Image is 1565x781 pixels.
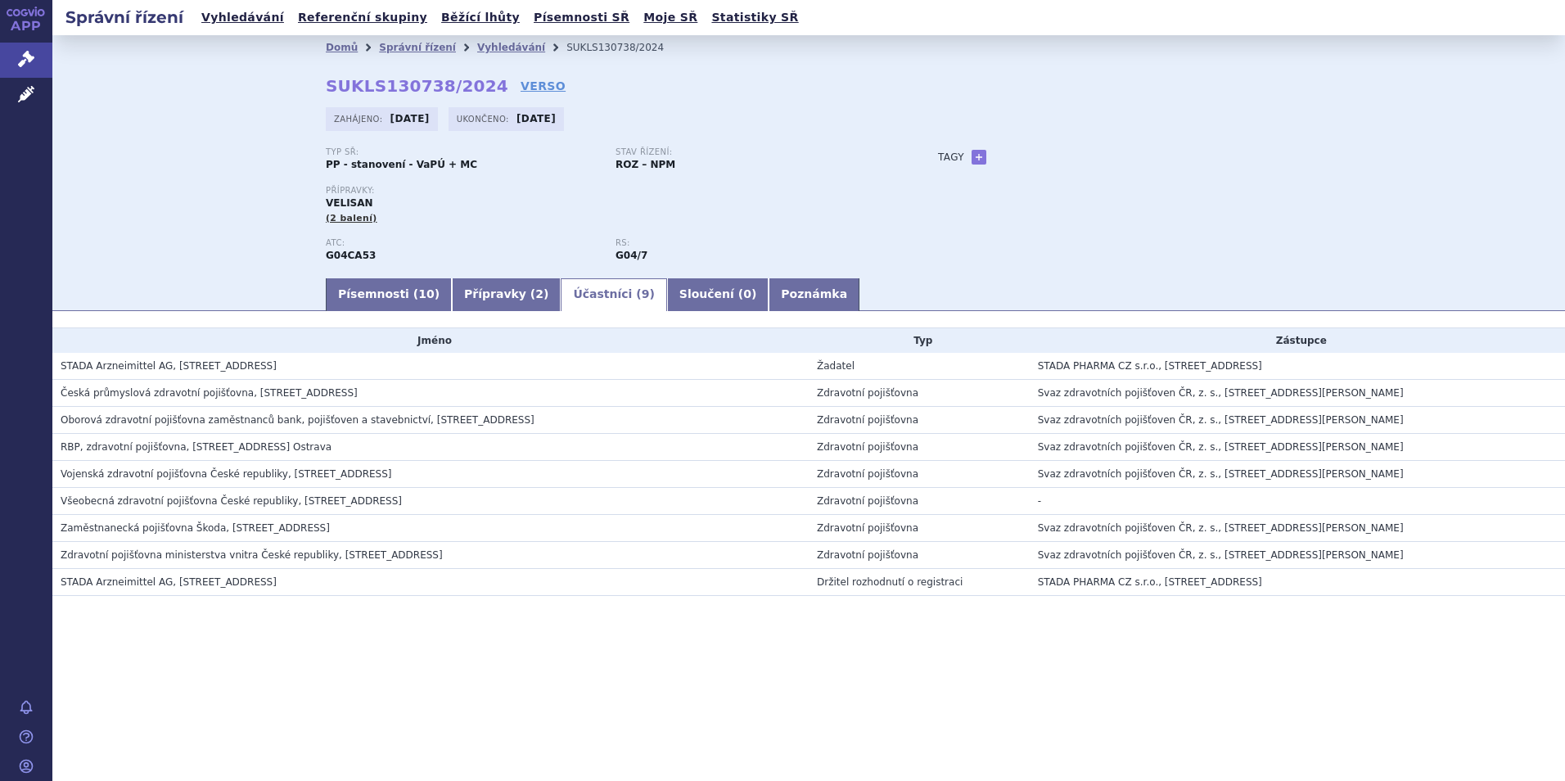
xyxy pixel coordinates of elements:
a: Účastníci (9) [561,278,666,311]
a: Přípravky (2) [452,278,561,311]
span: Zdravotní pojišťovna [817,549,918,561]
span: 2 [535,287,543,300]
strong: PP - stanovení - VaPÚ + MC [326,159,477,170]
strong: [DATE] [390,113,430,124]
a: Písemnosti SŘ [529,7,634,29]
th: Zástupce [1030,328,1565,353]
span: Ukončeno: [457,112,512,125]
h2: Správní řízení [52,6,196,29]
span: Svaz zdravotních pojišťoven ČR, z. s., [STREET_ADDRESS][PERSON_NAME] [1038,549,1404,561]
a: Vyhledávání [477,42,545,53]
p: RS: [616,238,889,248]
th: Typ [809,328,1030,353]
a: Sloučení (0) [667,278,769,311]
strong: [DATE] [516,113,556,124]
span: (2 balení) [326,213,377,223]
a: Moje SŘ [638,7,702,29]
span: Zdravotní pojišťovna [817,522,918,534]
span: 9 [642,287,650,300]
span: Zahájeno: [334,112,386,125]
span: Zdravotní pojišťovna ministerstva vnitra České republiky, Vinohradská 2577/178, Praha 3 - Vinohra... [61,549,443,561]
span: Zdravotní pojišťovna [817,468,918,480]
li: SUKLS130738/2024 [566,35,685,60]
span: Žadatel [817,360,855,372]
span: Zaměstnanecká pojišťovna Škoda, Husova 302, Mladá Boleslav [61,522,330,534]
a: Poznámka [769,278,859,311]
span: VELISAN [326,197,373,209]
span: Oborová zdravotní pojišťovna zaměstnanců bank, pojišťoven a stavebnictví, Roškotova 1225/1, Praha 4 [61,414,534,426]
p: Stav řízení: [616,147,889,157]
span: Zdravotní pojišťovna [817,387,918,399]
strong: TAMSULOSIN A SOLIFENACIN [326,250,376,261]
span: Zdravotní pojišťovna [817,495,918,507]
span: RBP, zdravotní pojišťovna, Michálkovická 967/108, Slezská Ostrava [61,441,331,453]
a: + [972,150,986,165]
strong: ROZ – NPM [616,159,675,170]
a: Vyhledávání [196,7,289,29]
span: Zdravotní pojišťovna [817,441,918,453]
p: Typ SŘ: [326,147,599,157]
span: Držitel rozhodnutí o registraci [817,576,963,588]
a: Písemnosti (10) [326,278,452,311]
span: Všeobecná zdravotní pojišťovna České republiky, Orlická 2020/4, Praha 3 [61,495,402,507]
span: Svaz zdravotních pojišťoven ČR, z. s., [STREET_ADDRESS][PERSON_NAME] [1038,441,1404,453]
a: Správní řízení [379,42,456,53]
span: 0 [743,287,751,300]
span: Svaz zdravotních pojišťoven ČR, z. s., [STREET_ADDRESS][PERSON_NAME] [1038,414,1404,426]
a: VERSO [521,78,566,94]
strong: tamsulosin a solifenacin [616,250,647,261]
span: Vojenská zdravotní pojišťovna České republiky, Drahobejlova 1404/4, Praha 9 [61,468,392,480]
span: Svaz zdravotních pojišťoven ČR, z. s., [STREET_ADDRESS][PERSON_NAME] [1038,387,1404,399]
p: ATC: [326,238,599,248]
th: Jméno [52,328,809,353]
a: Domů [326,42,358,53]
a: Statistiky SŘ [706,7,803,29]
span: - [1038,495,1041,507]
span: Svaz zdravotních pojišťoven ČR, z. s., [STREET_ADDRESS][PERSON_NAME] [1038,468,1404,480]
span: STADA Arzneimittel AG, Stadastrasse 2-18, Bad Vilbel, DE [61,576,277,588]
h3: Tagy [938,147,964,167]
span: Svaz zdravotních pojišťoven ČR, z. s., [STREET_ADDRESS][PERSON_NAME] [1038,522,1404,534]
span: 10 [418,287,434,300]
span: STADA PHARMA CZ s.r.o., [STREET_ADDRESS] [1038,576,1262,588]
span: Česká průmyslová zdravotní pojišťovna, Jeremenkova 161/11, Ostrava - Vítkovice [61,387,358,399]
span: STADA PHARMA CZ s.r.o., [STREET_ADDRESS] [1038,360,1262,372]
strong: SUKLS130738/2024 [326,76,508,96]
a: Běžící lhůty [436,7,525,29]
span: Zdravotní pojišťovna [817,414,918,426]
span: STADA Arzneimittel AG, Stadastrasse 2-18, Bad Vilbel, DE [61,360,277,372]
a: Referenční skupiny [293,7,432,29]
p: Přípravky: [326,186,905,196]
